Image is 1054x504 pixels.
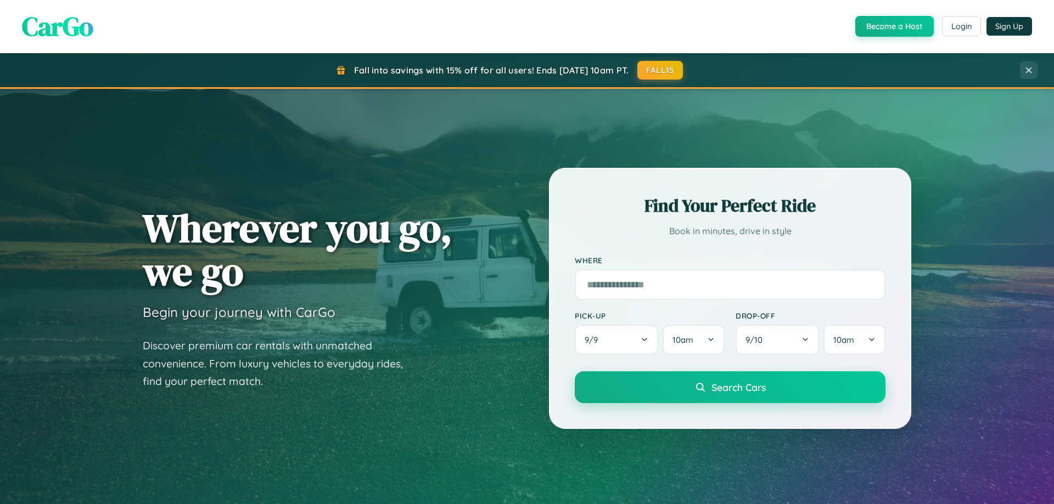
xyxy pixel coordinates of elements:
[736,311,885,320] label: Drop-off
[663,325,725,355] button: 10am
[986,17,1032,36] button: Sign Up
[575,194,885,218] h2: Find Your Perfect Ride
[942,16,981,36] button: Login
[143,304,335,320] h3: Begin your journey with CarGo
[823,325,885,355] button: 10am
[22,8,93,44] span: CarGo
[575,325,658,355] button: 9/9
[575,223,885,239] p: Book in minutes, drive in style
[637,61,683,80] button: FALL15
[833,335,854,345] span: 10am
[736,325,819,355] button: 9/10
[585,335,603,345] span: 9 / 9
[855,16,934,37] button: Become a Host
[672,335,693,345] span: 10am
[745,335,768,345] span: 9 / 10
[575,371,885,403] button: Search Cars
[354,65,629,76] span: Fall into savings with 15% off for all users! Ends [DATE] 10am PT.
[575,256,885,265] label: Where
[143,337,417,390] p: Discover premium car rentals with unmatched convenience. From luxury vehicles to everyday rides, ...
[711,381,766,393] span: Search Cars
[143,206,452,293] h1: Wherever you go, we go
[575,311,725,320] label: Pick-up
